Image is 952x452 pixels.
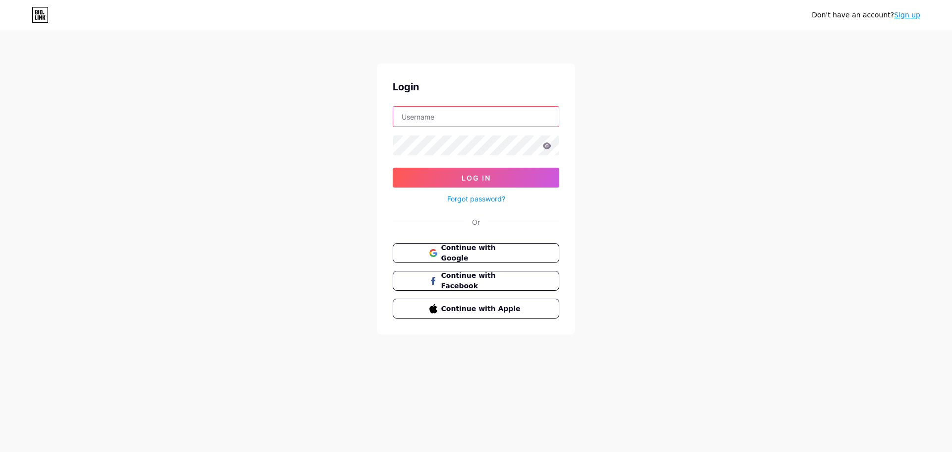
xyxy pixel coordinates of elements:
button: Continue with Google [393,243,559,263]
span: Continue with Apple [441,304,523,314]
button: Continue with Facebook [393,271,559,291]
div: Login [393,79,559,94]
a: Forgot password? [447,194,505,204]
div: Don't have an account? [812,10,920,20]
a: Sign up [894,11,920,19]
input: Username [393,107,559,127]
button: Log In [393,168,559,188]
button: Continue with Apple [393,299,559,319]
div: Or [472,217,480,227]
span: Log In [462,174,491,182]
span: Continue with Google [441,243,523,263]
span: Continue with Facebook [441,270,523,291]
